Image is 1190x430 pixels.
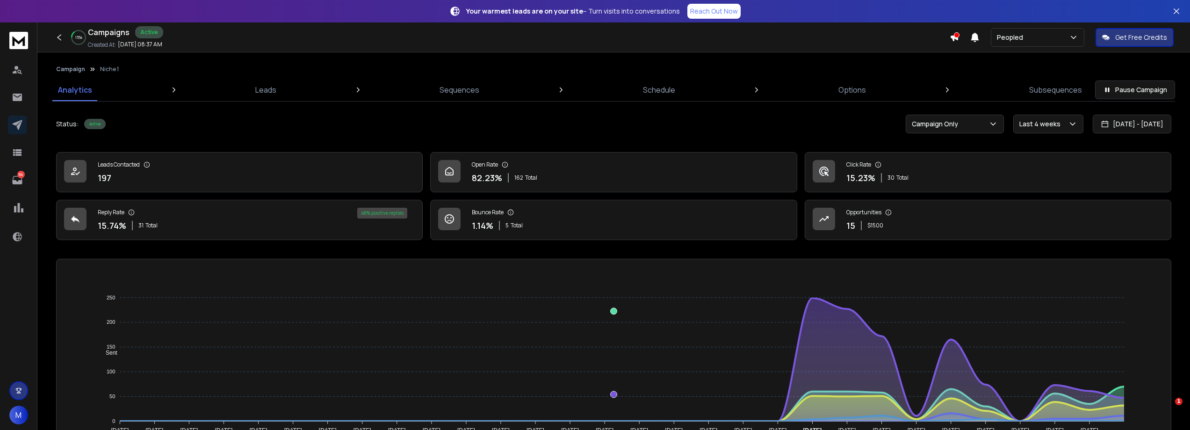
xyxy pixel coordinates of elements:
button: Pause Campaign [1095,80,1175,99]
p: 197 [98,171,111,184]
p: Last 4 weeks [1019,119,1064,129]
h1: Campaigns [88,27,130,38]
p: 82.23 % [472,171,502,184]
strong: Your warmest leads are on your site [466,7,583,15]
p: Open Rate [472,161,498,168]
p: 15 % [75,35,82,40]
button: M [9,406,28,424]
tspan: 200 [107,320,115,325]
p: Campaign Only [912,119,962,129]
span: 5 [505,222,509,229]
p: 1.14 % [472,219,493,232]
div: Active [84,119,106,129]
tspan: 50 [109,394,115,399]
div: Active [135,26,163,38]
p: Reach Out Now [690,7,738,16]
a: Sequences [434,79,485,101]
a: 94 [8,171,27,189]
a: Bounce Rate1.14%5Total [430,200,797,240]
a: Leads [250,79,282,101]
p: Get Free Credits [1115,33,1167,42]
p: Schedule [643,84,675,95]
span: 162 [514,174,523,182]
a: Analytics [52,79,98,101]
a: Opportunities15$1500 [805,200,1171,240]
p: Peopled [997,33,1027,42]
a: Reply Rate15.74%31Total48% positive replies [56,200,423,240]
p: Status: [56,119,79,129]
span: 30 [887,174,894,182]
p: Click Rate [846,161,871,168]
button: Campaign [56,66,85,73]
p: 15.74 % [98,219,126,232]
p: Leads Contacted [98,161,140,168]
div: 48 % positive replies [357,208,407,219]
p: Options [838,84,866,95]
img: logo [9,32,28,49]
span: 31 [138,222,144,229]
p: Opportunities [846,209,881,216]
p: Created At: [88,41,116,49]
span: Total [145,222,158,229]
a: Leads Contacted197 [56,152,423,192]
p: Bounce Rate [472,209,504,216]
span: Total [511,222,523,229]
p: 94 [17,171,25,178]
span: Sent [99,350,117,356]
p: Sequences [440,84,479,95]
span: Total [896,174,909,182]
tspan: 150 [107,344,115,350]
a: Schedule [637,79,681,101]
a: Open Rate82.23%162Total [430,152,797,192]
button: Get Free Credits [1096,28,1174,47]
tspan: 100 [107,369,115,374]
p: 15 [846,219,855,232]
p: Niche 1 [100,66,119,73]
a: Reach Out Now [687,4,741,19]
p: Reply Rate [98,209,124,216]
p: – Turn visits into conversations [466,7,680,16]
p: Subsequences [1029,84,1082,95]
tspan: 250 [107,295,115,300]
button: [DATE] - [DATE] [1093,115,1171,133]
span: 1 [1175,398,1183,405]
a: Subsequences [1024,79,1088,101]
p: 15.23 % [846,171,875,184]
span: Total [525,174,537,182]
p: Analytics [58,84,92,95]
p: [DATE] 08:37 AM [118,41,162,48]
a: Click Rate15.23%30Total [805,152,1171,192]
a: Options [833,79,872,101]
p: Leads [255,84,276,95]
tspan: 0 [112,418,115,424]
p: $ 1500 [867,222,883,229]
iframe: Intercom live chat [1156,398,1178,420]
